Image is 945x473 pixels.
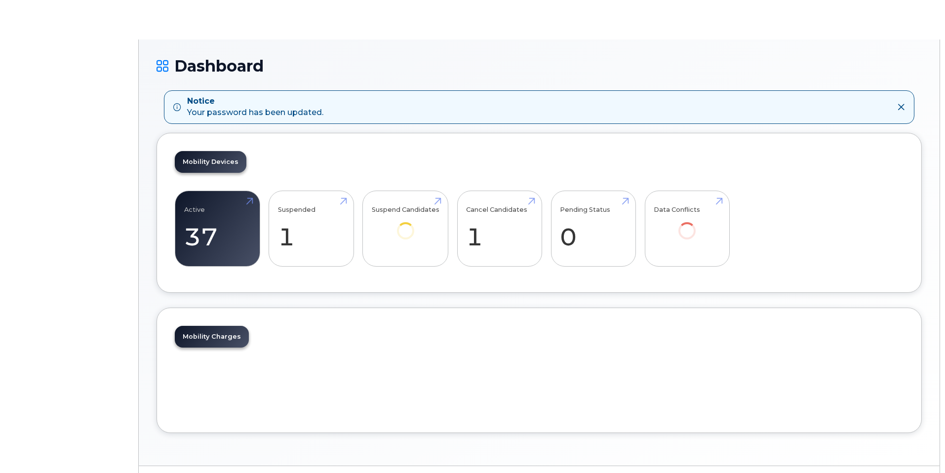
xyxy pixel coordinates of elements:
a: Suspended 1 [278,196,345,261]
a: Mobility Charges [175,326,249,348]
a: Data Conflicts [654,196,720,253]
a: Active 37 [184,196,251,261]
div: Your password has been updated. [187,96,323,118]
h1: Dashboard [157,57,922,75]
a: Pending Status 0 [560,196,627,261]
strong: Notice [187,96,323,107]
a: Suspend Candidates [372,196,439,253]
a: Mobility Devices [175,151,246,173]
a: Cancel Candidates 1 [466,196,533,261]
